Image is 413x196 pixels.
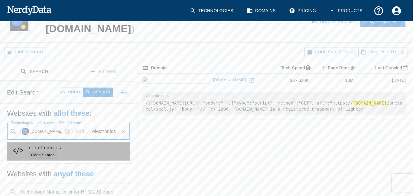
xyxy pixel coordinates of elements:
[29,145,61,151] code: electronics
[265,74,314,87] td: $0 - $30K
[83,88,113,97] button: Search
[315,49,348,56] span: Hide Code Snippets
[5,48,46,57] button: Hide Search
[358,74,411,87] td: [DATE]
[131,23,135,34] span: )
[119,127,128,136] button: Clear
[367,64,411,71] span: Most recent date this website was successfully crawled
[142,64,167,71] span: The registered domain name (i.e. "nerdydata.com").
[69,62,138,81] button: Filters
[22,128,29,135] img: 3b4c47fd-2abc-4890-98da-af8195eb6021.jpg
[353,101,387,105] hl: [DOMAIN_NAME]
[285,2,321,20] a: Pricing
[46,23,131,34] span: [DOMAIN_NAME]
[54,109,89,117] b: all of these
[383,153,406,176] iframe: Drift Widget Chat Controller
[11,120,81,125] label: Technology Name, or enter HTML/JS code
[29,152,57,158] span: Code Search
[20,127,73,136] div: [DOMAIN_NAME]
[7,88,39,97] h6: Edit Search
[7,4,51,16] img: NerdyData.com
[388,2,405,20] button: Account Settings
[186,2,238,20] a: Technologies
[273,64,314,71] span: The estimated minimum and maximum annual tech spend each webpage has, based on the free, freemium...
[212,75,248,85] a: [DOMAIN_NAME]
[326,2,367,20] button: Products
[320,64,358,71] span: A page popularity ranking based on a domain's backlinks. Smaller numbers signal more popular doma...
[10,10,28,34] img: "car part" and Authorize.net logo
[243,2,281,20] a: Domains
[370,2,388,20] button: Support and Documentation
[58,88,83,97] button: Undo
[369,49,398,56] span: Get email alerts with newly found website results. Click to enable.
[12,145,24,157] img: 0.jpg
[304,48,358,57] button: Hide Code Snippets
[142,77,209,84] img: laglobalparts.com icon
[27,128,66,135] span: [DOMAIN_NAME]
[7,169,130,179] h5: Websites with :
[358,48,408,57] button: Get email alerts with newly found website results. Click to enable.
[247,76,256,85] a: Open laglobalparts.com in new window
[54,170,94,178] b: any of these
[73,128,91,135] p: and ...
[7,108,130,118] h5: Websites with :
[314,74,358,87] td: 10M
[142,92,406,115] pre: //[DOMAIN_NAME][URL]","body":""},{"type":"script","method":"GET","url":"https:// /anetseal/seal.j...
